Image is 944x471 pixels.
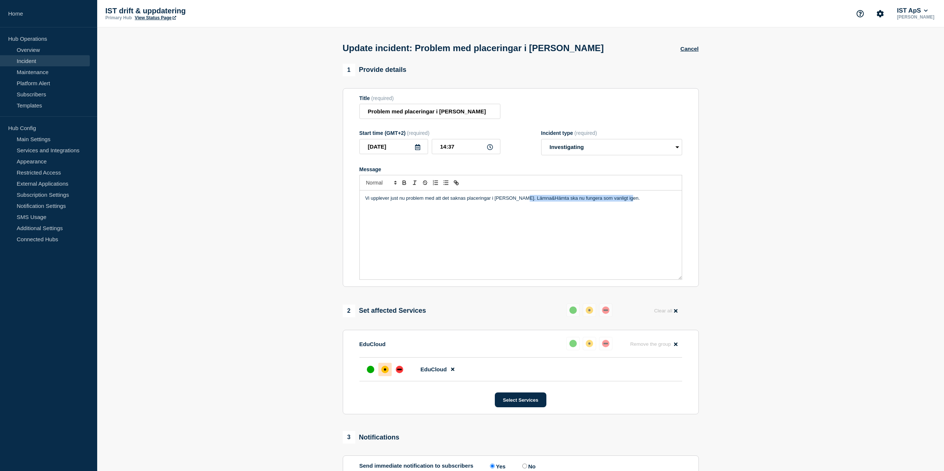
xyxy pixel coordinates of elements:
h1: Update incident: Problem med placeringar i [PERSON_NAME] [343,43,604,53]
button: Toggle link [451,178,461,187]
input: No [522,464,527,468]
div: down [602,340,609,347]
button: Select Services [495,392,546,407]
span: 3 [343,431,355,444]
button: Remove the group [626,337,682,351]
button: Support [852,6,868,21]
span: 1 [343,64,355,76]
p: IST drift & uppdatering [105,7,254,15]
div: up [569,340,577,347]
button: Toggle bold text [399,178,409,187]
p: [PERSON_NAME] [895,14,936,20]
button: Toggle italic text [409,178,420,187]
div: up [367,366,374,373]
div: Send immediate notification to subscribers [359,462,682,470]
button: Toggle strikethrough text [420,178,430,187]
button: affected [583,337,596,350]
span: (required) [371,95,394,101]
button: Cancel [680,46,698,52]
input: YYYY-MM-DD [359,139,428,154]
div: Incident type [541,130,682,136]
div: Notifications [343,431,399,444]
button: down [599,304,612,317]
button: Toggle bulleted list [441,178,451,187]
p: Vi upplever just nu problem med att det saknas placeringar i [PERSON_NAME]. Lämna&Hämta ska nu fu... [365,195,676,202]
p: Send immediate notification to subscribers [359,462,474,470]
button: down [599,337,612,350]
div: Provide details [343,64,407,76]
span: Remove the group [630,341,671,347]
button: IST ApS [895,7,929,14]
div: Message [360,190,682,279]
div: Message [359,166,682,172]
p: EduCloud [359,341,386,347]
div: affected [586,306,593,314]
input: Yes [490,464,495,468]
div: up [569,306,577,314]
input: Title [359,104,500,119]
div: affected [381,366,389,373]
button: Account settings [872,6,888,21]
div: Start time (GMT+2) [359,130,500,136]
div: Set affected Services [343,305,426,317]
div: Title [359,95,500,101]
button: Toggle ordered list [430,178,441,187]
p: Primary Hub [105,15,132,20]
select: Incident type [541,139,682,155]
div: down [396,366,403,373]
input: HH:MM [432,139,500,154]
label: Yes [488,462,506,470]
button: affected [583,304,596,317]
div: down [602,306,609,314]
button: Clear all [649,304,682,318]
a: View Status Page [135,15,176,20]
button: up [566,337,580,350]
span: (required) [407,130,430,136]
span: EduCloud [421,366,447,372]
span: Font size [363,178,399,187]
button: up [566,304,580,317]
div: affected [586,340,593,347]
span: 2 [343,305,355,317]
span: (required) [575,130,597,136]
label: No [520,462,536,470]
